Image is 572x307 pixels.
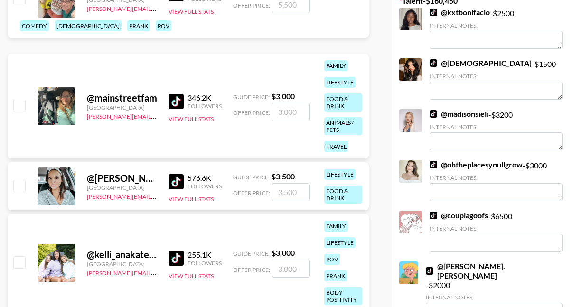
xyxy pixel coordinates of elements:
[324,221,348,232] div: family
[233,266,270,273] span: Offer Price:
[188,173,222,183] div: 576.6K
[87,184,157,191] div: [GEOGRAPHIC_DATA]
[324,169,356,180] div: lifestyle
[169,272,214,279] button: View Full Stats
[426,294,563,301] div: Internal Notes:
[87,92,157,104] div: @ mainstreetfam
[169,251,184,266] img: TikTok
[324,60,348,71] div: family
[188,183,222,190] div: Followers
[430,161,437,168] img: TikTok
[272,103,310,121] input: 3,000
[430,58,563,100] div: - $ 1500
[430,160,523,169] a: @ohtheplacesyoullgrow
[426,261,563,280] a: @[PERSON_NAME].[PERSON_NAME]
[324,93,362,112] div: food & drink
[127,20,150,31] div: prank
[188,250,222,260] div: 255.1K
[169,174,184,189] img: TikTok
[87,268,227,277] a: [PERSON_NAME][EMAIL_ADDRESS][DOMAIN_NAME]
[188,102,222,110] div: Followers
[87,104,157,111] div: [GEOGRAPHIC_DATA]
[87,111,227,120] a: [PERSON_NAME][EMAIL_ADDRESS][DOMAIN_NAME]
[272,92,295,101] strong: $ 3,000
[87,3,227,12] a: [PERSON_NAME][EMAIL_ADDRESS][DOMAIN_NAME]
[430,8,490,17] a: @kxtbonifacio
[324,287,362,305] div: body positivity
[87,191,227,200] a: [PERSON_NAME][EMAIL_ADDRESS][DOMAIN_NAME]
[87,249,157,260] div: @ kelli_anakate_piper
[324,186,362,204] div: food & drink
[324,237,356,248] div: lifestyle
[188,93,222,102] div: 346.2K
[324,117,362,135] div: animals / pets
[430,8,563,49] div: - $ 2500
[233,250,270,257] span: Guide Price:
[430,212,437,219] img: TikTok
[169,115,214,122] button: View Full Stats
[233,93,270,101] span: Guide Price:
[430,211,488,220] a: @couplagoofs
[169,94,184,109] img: TikTok
[233,2,270,9] span: Offer Price:
[188,260,222,267] div: Followers
[272,260,310,278] input: 3,000
[430,109,563,150] div: - $ 3200
[426,267,433,275] img: TikTok
[430,9,437,16] img: TikTok
[233,109,270,116] span: Offer Price:
[272,183,310,201] input: 3,500
[430,109,488,119] a: @madisonsieli
[430,59,437,67] img: TikTok
[156,20,171,31] div: pov
[324,254,340,265] div: pov
[430,110,437,118] img: TikTok
[324,141,348,152] div: travel
[324,77,356,88] div: lifestyle
[55,20,122,31] div: [DEMOGRAPHIC_DATA]
[272,172,295,181] strong: $ 3,500
[324,270,347,281] div: prank
[430,123,563,130] div: Internal Notes:
[169,195,214,203] button: View Full Stats
[430,174,563,181] div: Internal Notes:
[430,211,563,252] div: - $ 6500
[272,248,295,257] strong: $ 3,000
[430,73,563,80] div: Internal Notes:
[233,174,270,181] span: Guide Price:
[430,58,532,68] a: @[DEMOGRAPHIC_DATA]
[430,160,563,201] div: - $ 3000
[233,189,270,196] span: Offer Price:
[87,260,157,268] div: [GEOGRAPHIC_DATA]
[20,20,49,31] div: comedy
[87,172,157,184] div: @ [PERSON_NAME].ohno
[430,22,563,29] div: Internal Notes:
[169,8,214,15] button: View Full Stats
[430,225,563,232] div: Internal Notes:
